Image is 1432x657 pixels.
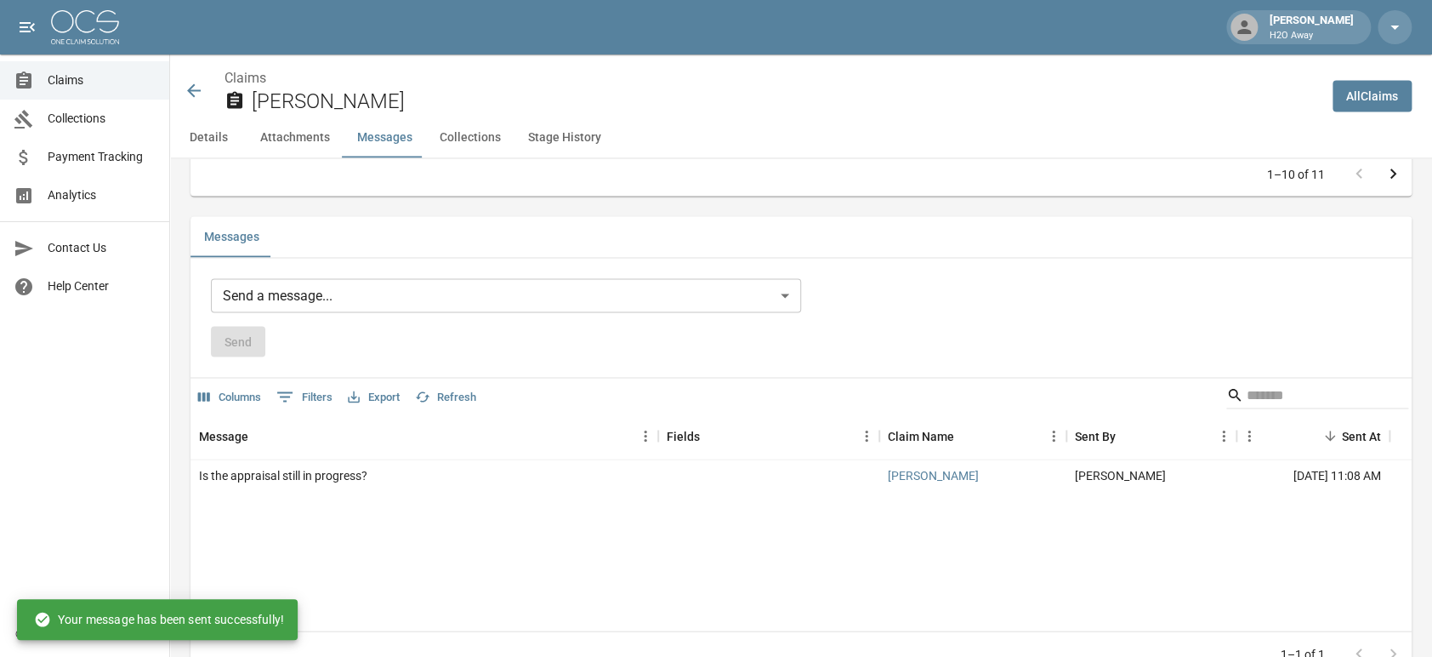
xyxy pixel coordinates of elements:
[1226,381,1408,412] div: Search
[1211,423,1236,448] button: Menu
[248,424,272,448] button: Sort
[48,148,156,166] span: Payment Tracking
[48,110,156,128] span: Collections
[190,216,273,257] button: Messages
[199,466,367,483] div: Is the appraisal still in progress?
[190,412,658,460] div: Message
[1116,424,1139,448] button: Sort
[514,117,615,157] button: Stage History
[1066,412,1236,460] div: Sent By
[48,71,156,89] span: Claims
[888,466,979,483] a: [PERSON_NAME]
[344,117,426,157] button: Messages
[633,423,658,448] button: Menu
[1263,12,1361,43] div: [PERSON_NAME]
[51,10,119,44] img: ocs-logo-white-transparent.png
[1333,80,1412,111] a: AllClaims
[426,117,514,157] button: Collections
[48,277,156,295] span: Help Center
[170,117,1432,157] div: anchor tabs
[272,383,337,410] button: Show filters
[190,216,1412,257] div: related-list tabs
[247,117,344,157] button: Attachments
[1270,29,1354,43] p: H2O Away
[879,412,1066,460] div: Claim Name
[1318,424,1342,448] button: Sort
[34,604,284,635] div: Your message has been sent successfully!
[954,424,978,448] button: Sort
[224,68,1319,89] nav: breadcrumb
[658,412,879,460] div: Fields
[700,424,724,448] button: Sort
[1236,423,1262,448] button: Menu
[667,412,700,460] div: Fields
[170,117,247,157] button: Details
[1075,412,1116,460] div: Sent By
[411,384,480,410] button: Refresh
[48,186,156,204] span: Analytics
[344,384,404,410] button: Export
[1236,460,1389,491] div: [DATE] 11:08 AM
[1376,157,1410,191] button: Go to next page
[211,278,801,312] div: Send a message...
[854,423,879,448] button: Menu
[199,412,248,460] div: Message
[1267,165,1325,182] p: 1–10 of 11
[888,412,954,460] div: Claim Name
[48,239,156,257] span: Contact Us
[1041,423,1066,448] button: Menu
[1342,412,1381,460] div: Sent At
[252,89,1319,113] h2: [PERSON_NAME]
[1236,412,1389,460] div: Sent At
[224,70,266,86] a: Claims
[1075,466,1166,483] div: Emma Young
[10,10,44,44] button: open drawer
[15,626,154,643] div: © 2025 One Claim Solution
[194,384,265,410] button: Select columns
